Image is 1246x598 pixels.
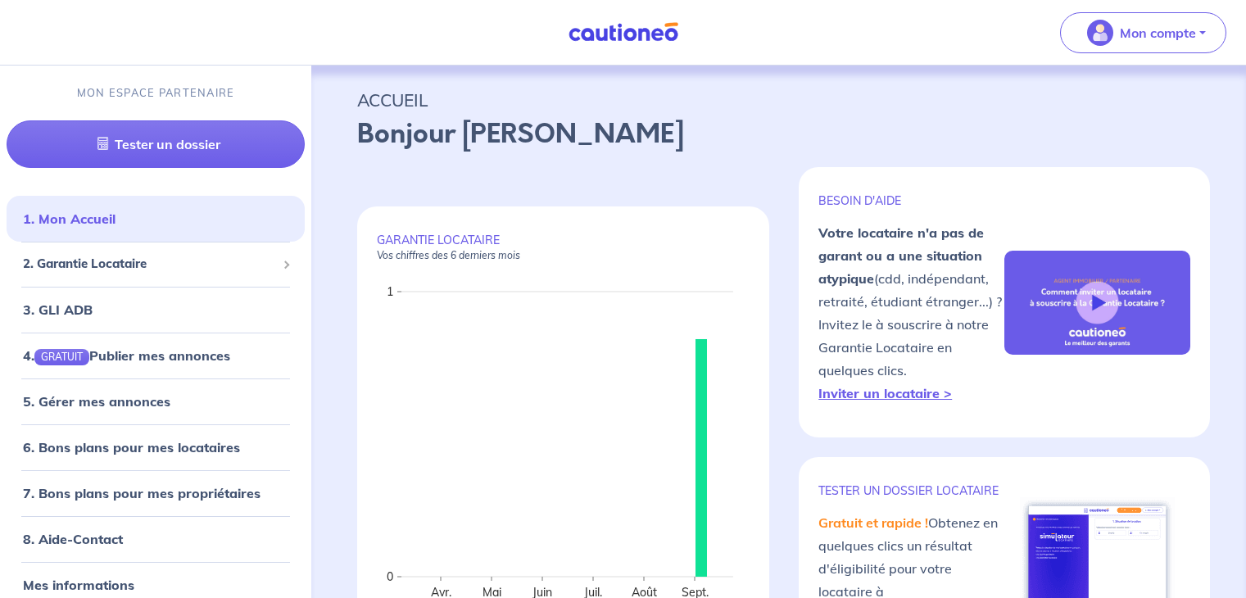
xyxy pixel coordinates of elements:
em: Gratuit et rapide ! [818,514,928,531]
p: Bonjour [PERSON_NAME] [357,115,1200,154]
p: BESOIN D'AIDE [818,193,1004,208]
div: 1. Mon Accueil [7,202,305,235]
a: Inviter un locataire > [818,385,952,401]
div: 3. GLI ADB [7,293,305,326]
div: 5. Gérer mes annonces [7,385,305,418]
a: 4.GRATUITPublier mes annonces [23,347,230,364]
img: video-gli-new-none.jpg [1004,251,1190,356]
div: 2. Garantie Locataire [7,248,305,280]
div: 4.GRATUITPublier mes annonces [7,339,305,372]
p: MON ESPACE PARTENAIRE [77,85,235,101]
a: 6. Bons plans pour mes locataires [23,439,240,455]
a: Tester un dossier [7,120,305,168]
div: 6. Bons plans pour mes locataires [7,431,305,464]
a: Mes informations [23,577,134,593]
div: 8. Aide-Contact [7,523,305,555]
img: illu_account_valid_menu.svg [1087,20,1113,46]
p: GARANTIE LOCATAIRE [377,233,750,262]
img: Cautioneo [562,22,685,43]
p: (cdd, indépendant, retraité, étudiant étranger...) ? Invitez le à souscrire à notre Garantie Loca... [818,221,1004,405]
div: 7. Bons plans pour mes propriétaires [7,477,305,510]
em: Vos chiffres des 6 derniers mois [377,249,520,261]
strong: Votre locataire n'a pas de garant ou a une situation atypique [818,224,984,287]
a: 1. Mon Accueil [23,211,116,227]
a: 8. Aide-Contact [23,531,123,547]
p: ACCUEIL [357,85,1200,115]
p: Mon compte [1120,23,1196,43]
p: TESTER un dossier locataire [818,483,1004,498]
button: illu_account_valid_menu.svgMon compte [1060,12,1226,53]
a: 5. Gérer mes annonces [23,393,170,410]
text: 1 [387,284,393,299]
a: 7. Bons plans pour mes propriétaires [23,485,261,501]
span: 2. Garantie Locataire [23,255,276,274]
a: 3. GLI ADB [23,301,93,318]
text: 0 [387,569,393,584]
